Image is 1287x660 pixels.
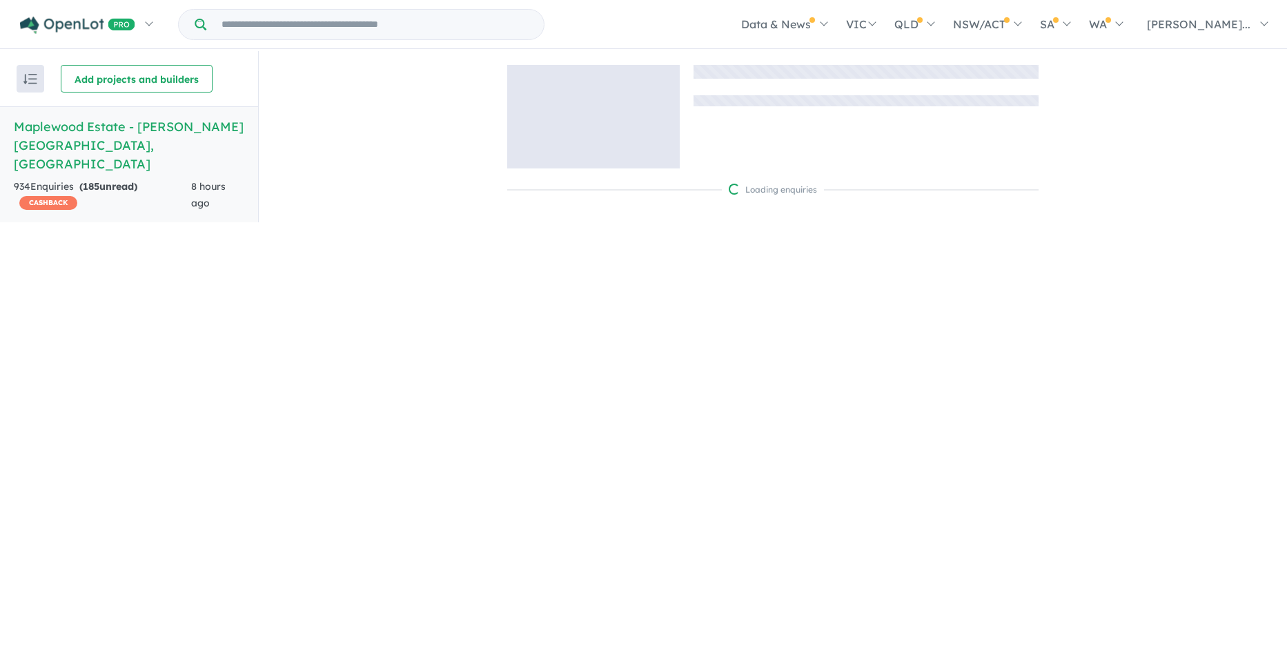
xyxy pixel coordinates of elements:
span: [PERSON_NAME]... [1147,17,1250,31]
span: 185 [83,180,99,193]
div: Loading enquiries [729,183,817,197]
h5: Maplewood Estate - [PERSON_NAME][GEOGRAPHIC_DATA] , [GEOGRAPHIC_DATA] [14,117,244,173]
span: CASHBACK [19,196,77,210]
button: Add projects and builders [61,65,213,93]
input: Try estate name, suburb, builder or developer [209,10,541,39]
strong: ( unread) [79,180,137,193]
span: 8 hours ago [191,180,226,209]
div: 934 Enquir ies [14,179,191,212]
img: sort.svg [23,74,37,84]
img: Openlot PRO Logo White [20,17,135,34]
